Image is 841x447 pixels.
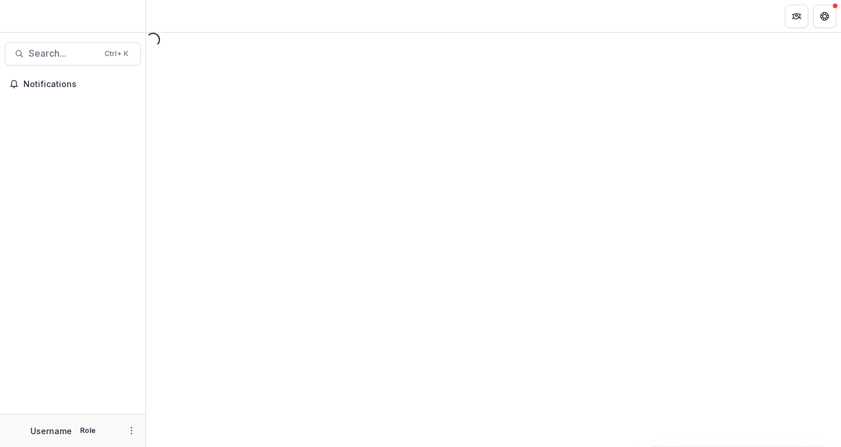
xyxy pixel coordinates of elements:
button: Search... [5,42,141,65]
span: Notifications [23,79,136,89]
button: Get Help [813,5,836,28]
p: Username [30,425,72,437]
button: Partners [785,5,808,28]
span: Search... [29,48,98,59]
div: Ctrl + K [102,47,131,60]
button: Notifications [5,75,141,93]
button: More [124,424,138,438]
p: Role [77,425,99,436]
